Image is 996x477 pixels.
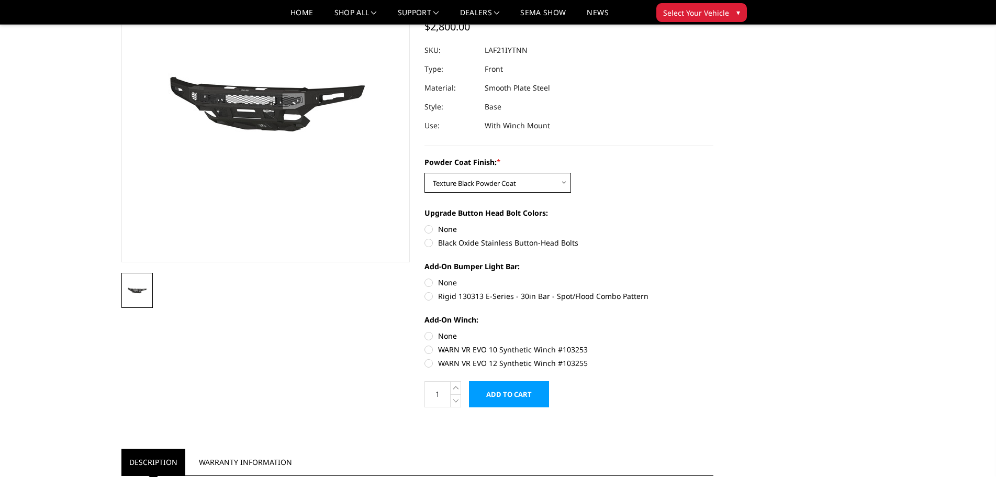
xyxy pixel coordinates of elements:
[424,207,713,218] label: Upgrade Button Head Bolt Colors:
[485,79,550,97] dd: Smooth Plate Steel
[485,97,501,116] dd: Base
[191,449,300,475] a: Warranty Information
[485,41,528,60] dd: LAF21IYTNN
[424,344,713,355] label: WARN VR EVO 10 Synthetic Winch #103253
[424,157,713,168] label: Powder Coat Finish:
[736,7,740,18] span: ▾
[424,291,713,302] label: Rigid 130313 E-Series - 30in Bar - Spot/Flood Combo Pattern
[424,97,477,116] dt: Style:
[424,224,713,235] label: None
[424,261,713,272] label: Add-On Bumper Light Bar:
[663,7,729,18] span: Select Your Vehicle
[334,9,377,24] a: shop all
[424,19,470,34] span: $2,800.00
[656,3,747,22] button: Select Your Vehicle
[398,9,439,24] a: Support
[121,449,185,475] a: Description
[125,285,150,297] img: 2021-2025 Ford Raptor - Freedom Series - Base Front Bumper (winch mount)
[469,381,549,407] input: Add to Cart
[424,277,713,288] label: None
[587,9,608,24] a: News
[424,60,477,79] dt: Type:
[424,330,713,341] label: None
[424,116,477,135] dt: Use:
[424,79,477,97] dt: Material:
[485,60,503,79] dd: Front
[460,9,500,24] a: Dealers
[485,116,550,135] dd: With Winch Mount
[424,314,713,325] label: Add-On Winch:
[424,358,713,369] label: WARN VR EVO 12 Synthetic Winch #103255
[520,9,566,24] a: SEMA Show
[944,427,996,477] iframe: Chat Widget
[290,9,313,24] a: Home
[424,237,713,248] label: Black Oxide Stainless Button-Head Bolts
[424,41,477,60] dt: SKU:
